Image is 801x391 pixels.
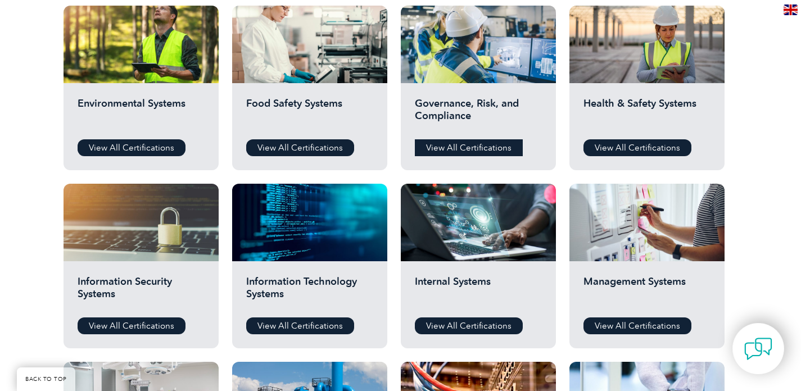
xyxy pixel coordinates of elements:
[246,275,373,309] h2: Information Technology Systems
[246,97,373,131] h2: Food Safety Systems
[246,317,354,334] a: View All Certifications
[246,139,354,156] a: View All Certifications
[78,97,205,131] h2: Environmental Systems
[415,139,523,156] a: View All Certifications
[17,367,75,391] a: BACK TO TOP
[415,275,542,309] h2: Internal Systems
[78,139,185,156] a: View All Certifications
[744,335,772,363] img: contact-chat.png
[583,139,691,156] a: View All Certifications
[784,4,798,15] img: en
[415,317,523,334] a: View All Certifications
[415,97,542,131] h2: Governance, Risk, and Compliance
[583,275,711,309] h2: Management Systems
[583,317,691,334] a: View All Certifications
[78,275,205,309] h2: Information Security Systems
[583,97,711,131] h2: Health & Safety Systems
[78,317,185,334] a: View All Certifications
